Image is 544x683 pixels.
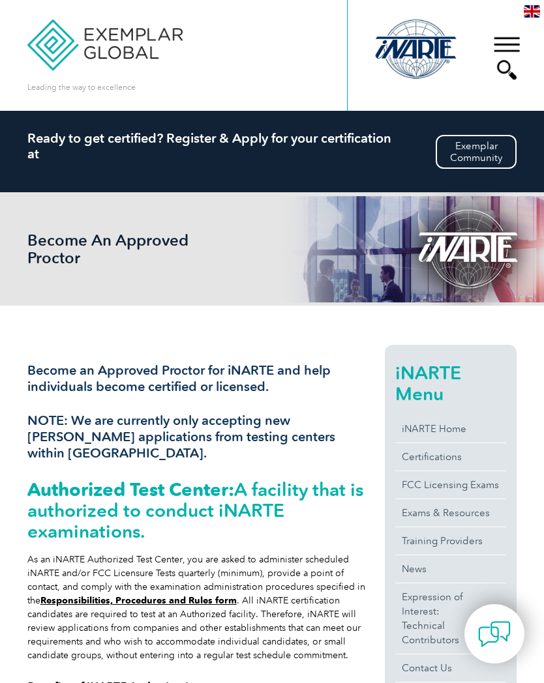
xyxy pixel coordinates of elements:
h3: Become an Approved Proctor for iNARTE and help individuals become certified or licensed. [27,362,370,395]
h2: iNARTE Menu [395,362,506,404]
a: News [395,555,506,583]
a: Contact Us [395,654,506,682]
strong: Authorized Test Center: [27,478,234,501]
a: Expression of Interest:Technical Contributors [395,583,506,654]
img: contact-chat.png [478,618,511,650]
div: As an iNARTE Authorized Test Center, you are asked to administer scheduled iNARTE and/or FCC Lice... [27,553,370,662]
a: Exams & Resources [395,499,506,527]
a: iNARTE Home [395,415,506,443]
a: Training Providers [395,527,506,555]
img: en [524,5,540,18]
h2: A facility that is authorized to conduct iNARTE examinations. [27,479,370,542]
a: Responsibilities, Procedures and Rules form [40,595,237,606]
h3: NOTE: We are currently only accepting new [PERSON_NAME] applications from testing centers within ... [27,413,370,461]
a: FCC Licensing Exams [395,471,506,499]
h2: Become An Approved Proctor [27,231,223,267]
h2: Ready to get certified? Register & Apply for your certification at [27,130,517,162]
p: Leading the way to excellence [27,80,136,94]
a: ExemplarCommunity [436,135,517,169]
a: Certifications [395,443,506,471]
